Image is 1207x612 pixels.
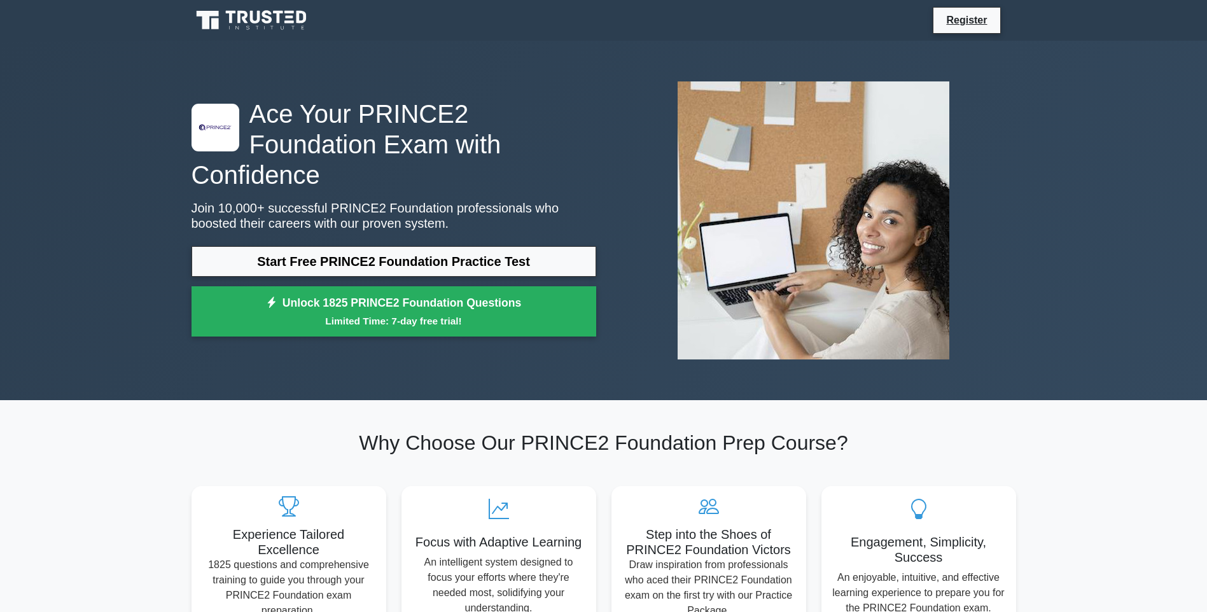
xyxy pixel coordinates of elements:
[202,527,376,557] h5: Experience Tailored Excellence
[192,246,596,277] a: Start Free PRINCE2 Foundation Practice Test
[192,286,596,337] a: Unlock 1825 PRINCE2 Foundation QuestionsLimited Time: 7-day free trial!
[192,99,596,190] h1: Ace Your PRINCE2 Foundation Exam with Confidence
[832,534,1006,565] h5: Engagement, Simplicity, Success
[192,431,1016,455] h2: Why Choose Our PRINCE2 Foundation Prep Course?
[412,534,586,550] h5: Focus with Adaptive Learning
[192,200,596,231] p: Join 10,000+ successful PRINCE2 Foundation professionals who boosted their careers with our prove...
[622,527,796,557] h5: Step into the Shoes of PRINCE2 Foundation Victors
[207,314,580,328] small: Limited Time: 7-day free trial!
[938,12,994,28] a: Register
